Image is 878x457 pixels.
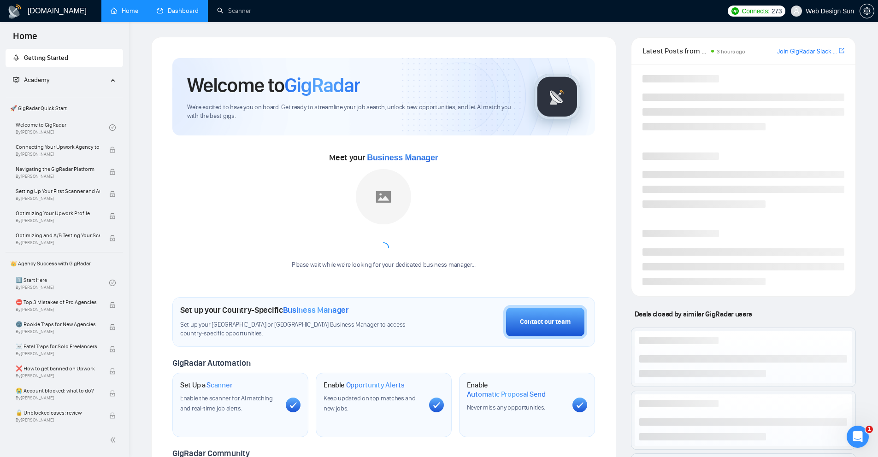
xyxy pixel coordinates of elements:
img: logo [7,4,22,19]
span: By [PERSON_NAME] [16,373,100,379]
span: By [PERSON_NAME] [16,240,100,246]
span: By [PERSON_NAME] [16,351,100,357]
iframe: Intercom live chat [847,426,869,448]
img: placeholder.png [356,169,411,224]
span: check-circle [109,280,116,286]
span: Automatic Proposal Send [467,390,546,399]
span: By [PERSON_NAME] [16,152,100,157]
span: By [PERSON_NAME] [16,307,100,312]
h1: Enable [324,381,405,390]
span: Deals closed by similar GigRadar users [631,306,756,322]
span: lock [109,213,116,219]
span: 👑 Agency Success with GigRadar [6,254,122,273]
a: dashboardDashboard [157,7,199,15]
span: loading [378,242,389,253]
span: lock [109,412,116,419]
span: Business Manager [283,305,349,315]
span: lock [109,169,116,175]
span: By [PERSON_NAME] [16,174,100,179]
span: Never miss any opportunities. [467,404,545,411]
span: Home [6,29,45,49]
span: ⛔ Top 3 Mistakes of Pro Agencies [16,298,100,307]
span: ☠️ Fatal Traps for Solo Freelancers [16,342,100,351]
span: lock [109,368,116,375]
span: user [793,8,800,14]
span: 273 [772,6,782,16]
span: lock [109,346,116,352]
span: Connecting Your Upwork Agency to GigRadar [16,142,100,152]
span: Business Manager [367,153,438,162]
span: Getting Started [24,54,68,62]
a: Welcome to GigRadarBy[PERSON_NAME] [16,117,109,138]
span: 🔓 Unblocked cases: review [16,408,100,417]
span: Set up your [GEOGRAPHIC_DATA] or [GEOGRAPHIC_DATA] Business Manager to access country-specific op... [180,321,424,338]
a: 1️⃣ Start HereBy[PERSON_NAME] [16,273,109,293]
span: Meet your [329,152,438,163]
span: lock [109,324,116,330]
span: lock [109,146,116,153]
h1: Set up your Country-Specific [180,305,349,315]
div: Please wait while we're looking for your dedicated business manager... [286,261,481,270]
h1: Welcome to [187,73,360,98]
button: Contact our team [503,305,587,339]
span: Optimizing and A/B Testing Your Scanner for Better Results [16,231,100,240]
span: GigRadar Automation [172,358,250,368]
span: export [839,47,844,54]
button: setting [860,4,874,18]
span: Opportunity Alerts [346,381,405,390]
span: 3 hours ago [717,48,745,55]
span: By [PERSON_NAME] [16,395,100,401]
span: By [PERSON_NAME] [16,417,100,423]
img: upwork-logo.png [731,7,739,15]
span: Scanner [206,381,232,390]
a: searchScanner [217,7,251,15]
a: homeHome [111,7,138,15]
span: Latest Posts from the GigRadar Community [642,45,708,57]
span: Academy [24,76,49,84]
a: setting [860,7,874,15]
span: lock [109,235,116,241]
span: lock [109,191,116,197]
span: double-left [110,435,119,445]
h1: Set Up a [180,381,232,390]
span: fund-projection-screen [13,76,19,83]
h1: Enable [467,381,565,398]
span: Enable the scanner for AI matching and real-time job alerts. [180,394,273,412]
span: Academy [13,76,49,84]
span: Keep updated on top matches and new jobs. [324,394,416,412]
span: GigRadar [284,73,360,98]
a: export [839,47,844,55]
li: Getting Started [6,49,123,67]
span: By [PERSON_NAME] [16,329,100,334]
span: By [PERSON_NAME] [16,218,100,223]
span: rocket [13,54,19,61]
span: check-circle [109,124,116,131]
span: setting [860,7,874,15]
span: 🚀 GigRadar Quick Start [6,99,122,117]
span: Optimizing Your Upwork Profile [16,209,100,218]
span: Setting Up Your First Scanner and Auto-Bidder [16,187,100,196]
span: 😭 Account blocked: what to do? [16,386,100,395]
span: Navigating the GigRadar Platform [16,164,100,174]
span: 🌚 Rookie Traps for New Agencies [16,320,100,329]
span: lock [109,390,116,397]
a: Join GigRadar Slack Community [777,47,837,57]
span: By [PERSON_NAME] [16,196,100,201]
div: Contact our team [520,317,571,327]
span: ❌ How to get banned on Upwork [16,364,100,373]
span: We're excited to have you on board. Get ready to streamline your job search, unlock new opportuni... [187,103,519,121]
span: 1 [866,426,873,433]
span: lock [109,302,116,308]
img: gigradar-logo.png [534,74,580,120]
span: Connects: [742,6,769,16]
